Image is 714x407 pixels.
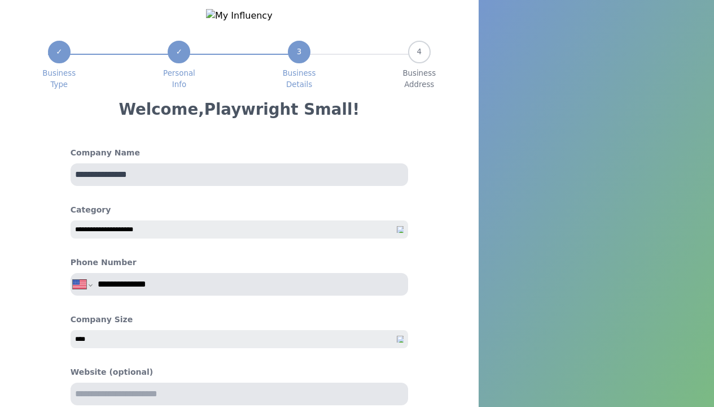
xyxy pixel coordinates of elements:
[71,147,408,159] h4: Company Name
[168,41,190,63] div: ✓
[71,204,408,216] h4: Category
[42,68,76,90] span: Business Type
[119,99,360,120] h3: Welcome, Playwright Small !
[206,9,273,23] img: My Influency
[402,68,436,90] span: Business Address
[288,41,310,63] div: 3
[283,68,316,90] span: Business Details
[408,41,431,63] div: 4
[71,366,408,378] h4: Website (optional)
[71,257,137,269] h4: Phone Number
[71,314,408,326] h4: Company Size
[48,41,71,63] div: ✓
[163,68,195,90] span: Personal Info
